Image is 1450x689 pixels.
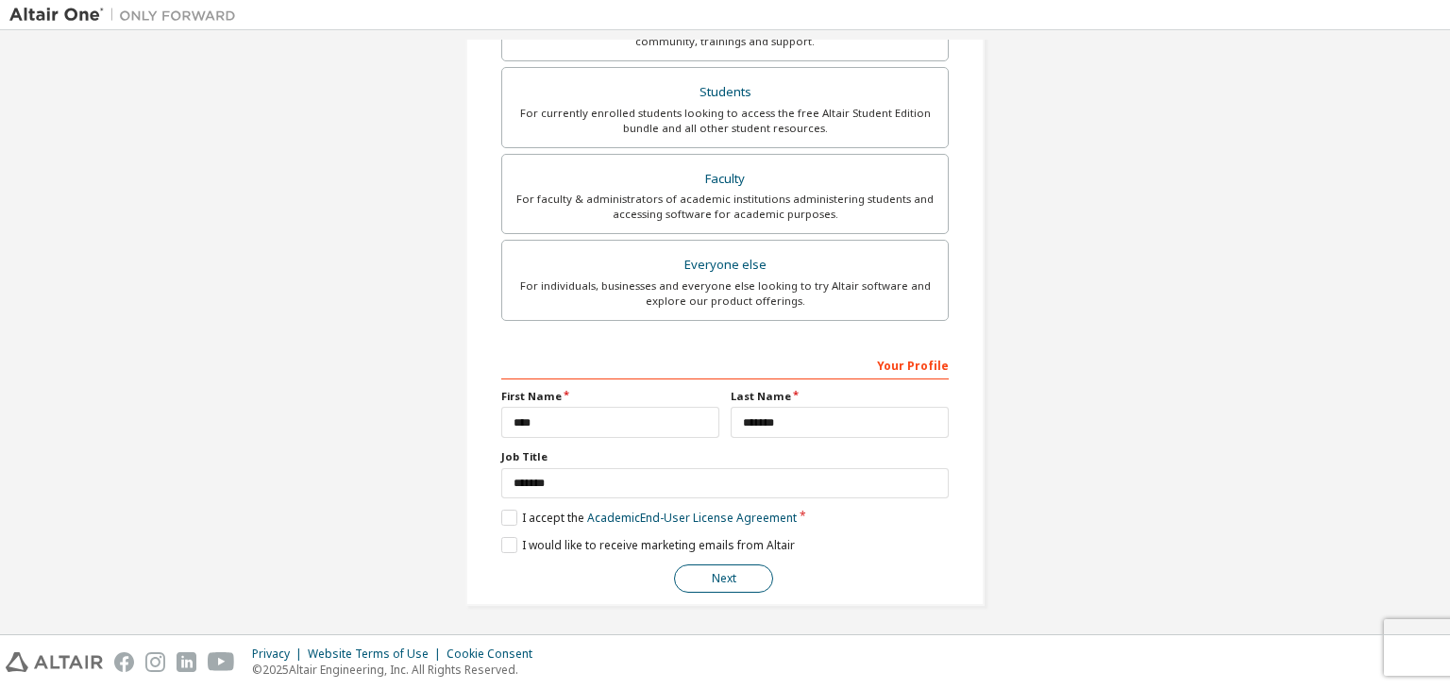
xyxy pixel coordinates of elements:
[145,652,165,672] img: instagram.svg
[514,252,936,278] div: Everyone else
[514,166,936,193] div: Faculty
[674,564,773,593] button: Next
[514,79,936,106] div: Students
[731,389,949,404] label: Last Name
[252,662,544,678] p: © 2025 Altair Engineering, Inc. All Rights Reserved.
[501,389,719,404] label: First Name
[514,106,936,136] div: For currently enrolled students looking to access the free Altair Student Edition bundle and all ...
[501,537,795,553] label: I would like to receive marketing emails from Altair
[501,510,797,526] label: I accept the
[252,647,308,662] div: Privacy
[447,647,544,662] div: Cookie Consent
[6,652,103,672] img: altair_logo.svg
[514,192,936,222] div: For faculty & administrators of academic institutions administering students and accessing softwa...
[114,652,134,672] img: facebook.svg
[514,278,936,309] div: For individuals, businesses and everyone else looking to try Altair software and explore our prod...
[501,449,949,464] label: Job Title
[308,647,447,662] div: Website Terms of Use
[501,349,949,379] div: Your Profile
[177,652,196,672] img: linkedin.svg
[9,6,245,25] img: Altair One
[587,510,797,526] a: Academic End-User License Agreement
[208,652,235,672] img: youtube.svg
